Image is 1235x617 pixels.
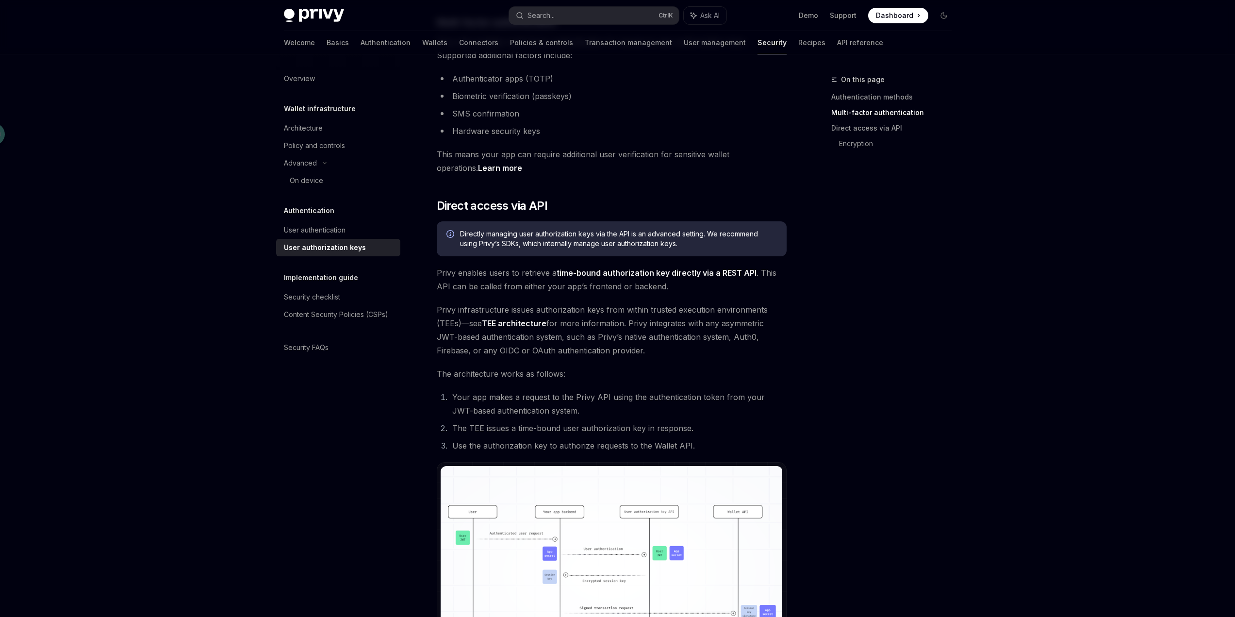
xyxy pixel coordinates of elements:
a: Support [830,11,856,20]
div: Policy and controls [284,140,345,151]
a: Dashboard [868,8,928,23]
strong: time-bound authorization key directly via a REST API [557,268,757,278]
a: Direct access via API [831,120,959,136]
div: Advanced [284,157,317,169]
div: User authentication [284,224,346,236]
li: Use the authorization key to authorize requests to the Wallet API. [449,439,787,452]
div: Architecture [284,122,323,134]
span: Dashboard [876,11,913,20]
a: Authentication methods [831,89,959,105]
span: On this page [841,74,885,85]
a: Overview [276,70,400,87]
li: SMS confirmation [437,107,787,120]
a: User management [684,31,746,54]
button: Ask AI [684,7,726,24]
h5: Implementation guide [284,272,358,283]
span: Ask AI [700,11,720,20]
a: User authentication [276,221,400,239]
a: Basics [327,31,349,54]
a: Policies & controls [510,31,573,54]
a: Welcome [284,31,315,54]
span: Direct access via API [437,198,547,214]
span: The architecture works as follows: [437,367,787,381]
span: Directly managing user authorization keys via the API is an advanced setting. We recommend using ... [460,229,777,249]
a: Demo [799,11,818,20]
div: Content Security Policies (CSPs) [284,309,388,320]
h5: Authentication [284,205,334,217]
a: Wallets [422,31,447,54]
a: Authentication [361,31,411,54]
div: Security FAQs [284,342,329,353]
div: Security checklist [284,291,340,303]
button: Search...CtrlK [509,7,679,24]
a: Encryption [839,136,959,151]
a: Connectors [459,31,498,54]
a: Policy and controls [276,137,400,154]
a: TEE architecture [482,318,546,329]
li: The TEE issues a time-bound user authorization key in response. [449,421,787,435]
a: API reference [837,31,883,54]
a: Security FAQs [276,339,400,356]
a: On device [276,172,400,189]
h5: Wallet infrastructure [284,103,356,115]
div: On device [290,175,323,186]
span: Privy enables users to retrieve a . This API can be called from either your app’s frontend or bac... [437,266,787,293]
span: Ctrl K [659,12,673,19]
img: dark logo [284,9,344,22]
li: Your app makes a request to the Privy API using the authentication token from your JWT-based auth... [449,390,787,417]
a: Architecture [276,119,400,137]
a: Learn more [478,163,522,173]
div: Search... [527,10,555,21]
div: Overview [284,73,315,84]
button: Toggle dark mode [936,8,952,23]
a: Security [757,31,787,54]
a: Content Security Policies (CSPs) [276,306,400,323]
li: Authenticator apps (TOTP) [437,72,787,85]
a: User authorization keys [276,239,400,256]
div: User authorization keys [284,242,366,253]
a: Multi-factor authentication [831,105,959,120]
li: Biometric verification (passkeys) [437,89,787,103]
svg: Info [446,230,456,240]
span: This means your app can require additional user verification for sensitive wallet operations. [437,148,787,175]
span: Privy infrastructure issues authorization keys from within trusted execution environments (TEEs)—... [437,303,787,357]
a: Recipes [798,31,825,54]
li: Hardware security keys [437,124,787,138]
a: Security checklist [276,288,400,306]
a: Transaction management [585,31,672,54]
